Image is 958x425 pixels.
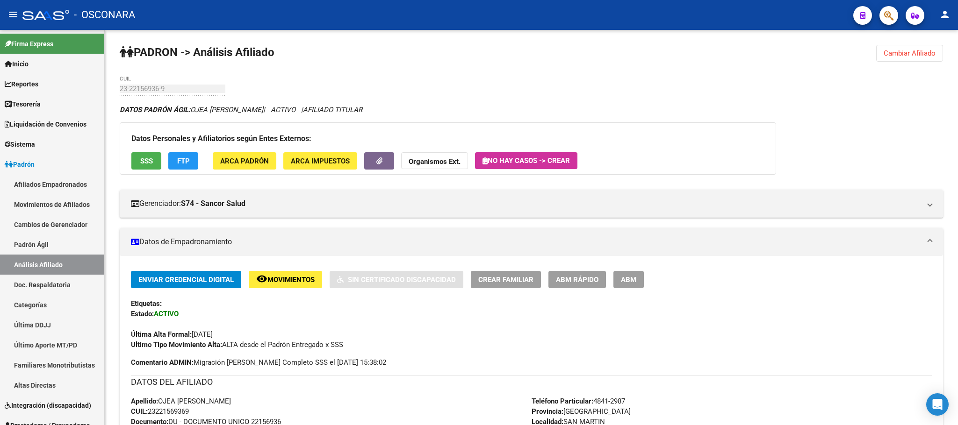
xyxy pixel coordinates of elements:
[140,157,153,165] span: SSS
[131,237,921,247] mat-panel-title: Datos de Empadronamiento
[478,276,533,284] span: Crear Familiar
[131,407,189,416] span: 23221569369
[131,375,932,389] h3: DATOS DEL AFILIADO
[131,397,231,405] span: OJEA [PERSON_NAME]
[5,159,35,170] span: Padrón
[131,310,154,318] strong: Estado:
[283,152,357,170] button: ARCA Impuestos
[249,271,322,288] button: Movimientos
[5,119,86,129] span: Liquidación de Convenios
[876,45,943,62] button: Cambiar Afiliado
[131,330,213,339] span: [DATE]
[131,198,921,209] mat-panel-title: Gerenciador:
[131,340,343,349] span: ALTA desde el Padrón Entregado x SSS
[138,276,234,284] span: Enviar Credencial Digital
[532,407,631,416] span: [GEOGRAPHIC_DATA]
[131,330,192,339] strong: Última Alta Formal:
[5,59,29,69] span: Inicio
[5,99,41,109] span: Tesorería
[926,393,949,416] div: Open Intercom Messenger
[168,152,198,170] button: FTP
[532,397,625,405] span: 4841-2987
[548,271,606,288] button: ABM Rápido
[621,276,636,284] span: ABM
[220,157,269,165] span: ARCA Padrón
[154,310,179,318] strong: ACTIVO
[5,39,53,49] span: Firma Express
[120,106,190,114] strong: DATOS PADRÓN ÁGIL:
[131,397,158,405] strong: Apellido:
[532,407,563,416] strong: Provincia:
[181,198,245,209] strong: S74 - Sancor Salud
[330,271,463,288] button: Sin Certificado Discapacidad
[532,397,593,405] strong: Teléfono Particular:
[131,152,161,170] button: SSS
[483,156,570,165] span: No hay casos -> Crear
[291,157,350,165] span: ARCA Impuestos
[409,157,461,166] strong: Organismos Ext.
[120,228,943,256] mat-expansion-panel-header: Datos de Empadronamiento
[131,299,162,308] strong: Etiquetas:
[939,9,951,20] mat-icon: person
[303,106,362,114] span: AFILIADO TITULAR
[120,106,362,114] i: | ACTIVO |
[401,152,468,170] button: Organismos Ext.
[267,276,315,284] span: Movimientos
[131,340,222,349] strong: Ultimo Tipo Movimiento Alta:
[74,5,135,25] span: - OSCONARA
[213,152,276,170] button: ARCA Padrón
[120,190,943,218] mat-expansion-panel-header: Gerenciador:S74 - Sancor Salud
[5,400,91,411] span: Integración (discapacidad)
[471,271,541,288] button: Crear Familiar
[556,276,598,284] span: ABM Rápido
[120,46,274,59] strong: PADRON -> Análisis Afiliado
[177,157,190,165] span: FTP
[120,106,263,114] span: OJEA [PERSON_NAME]
[131,357,386,368] span: Migración [PERSON_NAME] Completo SSS el [DATE] 15:38:02
[131,407,148,416] strong: CUIL:
[5,139,35,149] span: Sistema
[475,152,577,169] button: No hay casos -> Crear
[7,9,19,20] mat-icon: menu
[131,271,241,288] button: Enviar Credencial Digital
[884,49,936,57] span: Cambiar Afiliado
[131,358,194,367] strong: Comentario ADMIN:
[131,132,764,145] h3: Datos Personales y Afiliatorios según Entes Externos:
[613,271,644,288] button: ABM
[348,276,456,284] span: Sin Certificado Discapacidad
[256,273,267,284] mat-icon: remove_red_eye
[5,79,38,89] span: Reportes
